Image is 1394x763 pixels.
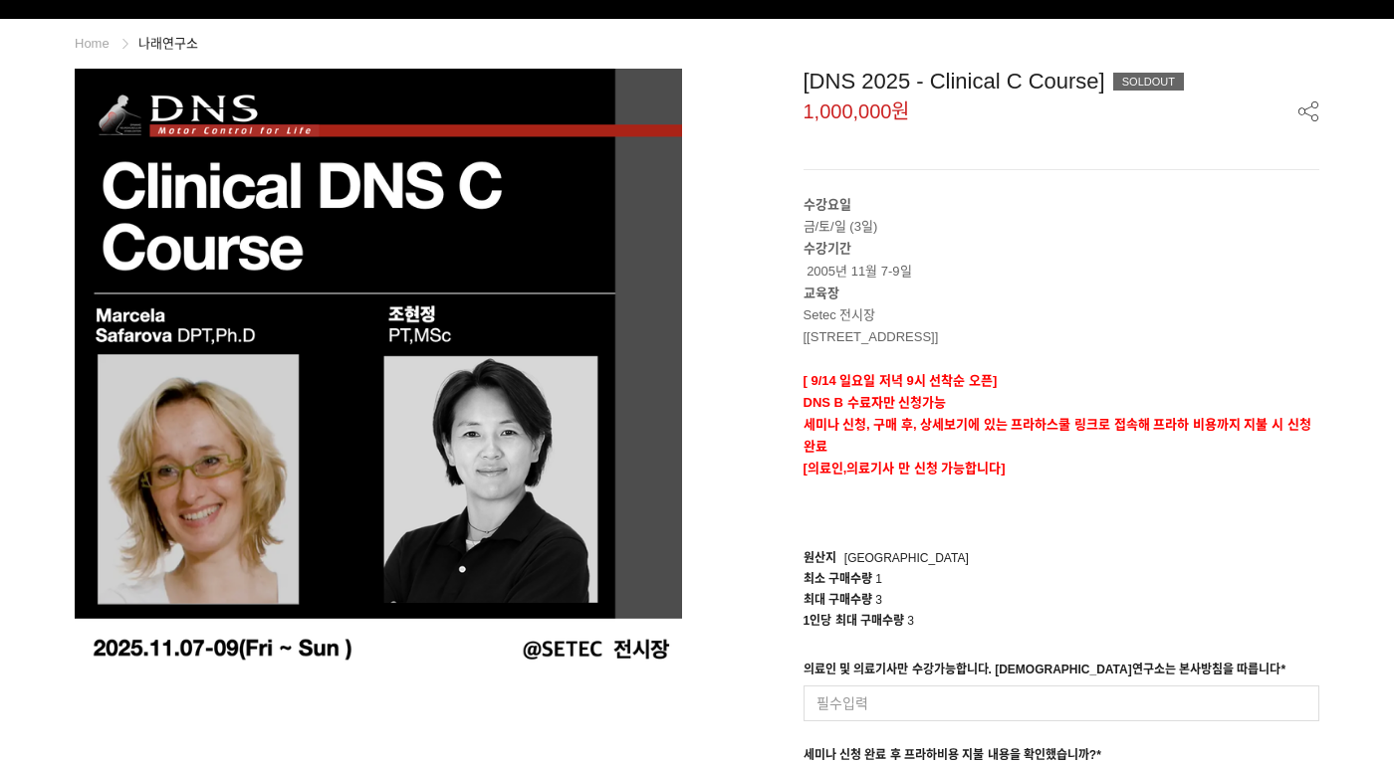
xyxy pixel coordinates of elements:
[804,593,872,607] span: 최대 구매수량
[804,69,1320,95] div: [DNS 2025 - Clinical C Course]
[804,551,836,565] span: 원산지
[804,304,1320,326] p: Setec 전시장
[804,614,904,628] span: 1인당 최대 구매수량
[75,36,110,51] a: Home
[804,417,1311,454] strong: 세미나 신청, 구매 후, 상세보기에 있는 프라하스쿨 링크로 접속해 프라하 비용까지 지불 시 신청완료
[804,660,1286,685] div: 의료인 및 의료기사만 수강가능합니다. [DEMOGRAPHIC_DATA]연구소는 본사방침을 따릅니다
[1113,73,1184,91] div: SOLDOUT
[804,101,910,121] span: 1,000,000원
[138,36,198,51] a: 나래연구소
[804,572,872,586] span: 최소 구매수량
[804,461,1006,476] strong: [의료인,의료기사 만 신청 가능합니다]
[907,614,914,628] span: 3
[875,572,882,586] span: 1
[804,241,851,256] strong: 수강기간
[804,194,1320,238] p: 금/토/일 (3일)
[804,685,1320,721] input: 필수입력
[804,395,947,410] strong: DNS B 수료자만 신청가능
[875,593,882,607] span: 3
[804,286,839,300] strong: 교육장
[804,197,851,212] strong: 수강요일
[804,373,998,388] strong: [ 9/14 일요일 저녁 9시 선착순 오픈]
[844,551,969,565] span: [GEOGRAPHIC_DATA]
[804,326,1320,348] p: [[STREET_ADDRESS]]
[804,238,1320,282] p: 2005년 11월 7-9일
